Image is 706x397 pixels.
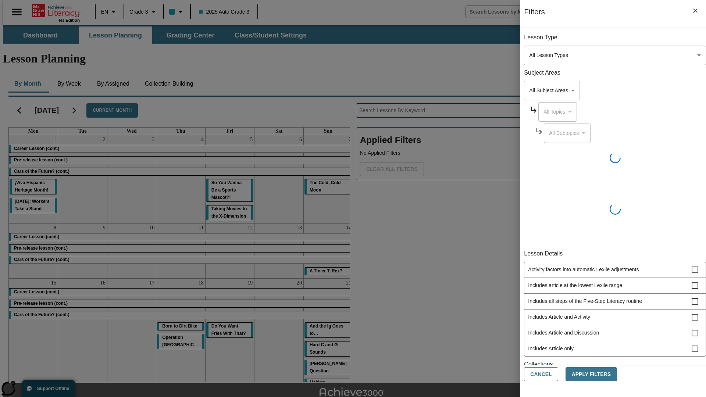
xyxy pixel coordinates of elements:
div: Includes all steps of the Five-Step Literacy routine [524,294,706,310]
button: Apply Filters [566,367,617,382]
span: Includes Article and Discussion [528,329,692,337]
div: Select a lesson type [524,46,706,65]
div: Includes Article only [524,341,706,357]
div: Includes Article and Activity [524,310,706,325]
span: Includes article at the lowest Lexile range [528,282,692,289]
div: Includes article at the lowest Lexile range [524,278,706,294]
div: Includes Article and Discussion [524,325,706,341]
p: Lesson Type [524,33,706,42]
span: Includes Article only [528,345,692,353]
p: Collections [524,360,706,369]
p: Lesson Details [524,250,706,258]
span: Includes all steps of the Five-Step Literacy routine [528,297,692,305]
span: Includes Article and Activity [528,313,692,321]
p: Subject Areas [524,69,706,77]
button: Cancel [524,367,558,382]
div: Select a Subject Area [524,81,580,100]
button: Close Filters side menu [688,3,703,18]
div: Activity factors into automatic Lexile adjustments [524,262,706,278]
span: Activity factors into automatic Lexile adjustments [528,266,692,273]
h1: Filters [524,7,545,28]
div: Select a Subject Area [544,124,591,143]
div: Select a Subject Area [538,102,577,122]
ul: Lesson Details [524,262,706,357]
